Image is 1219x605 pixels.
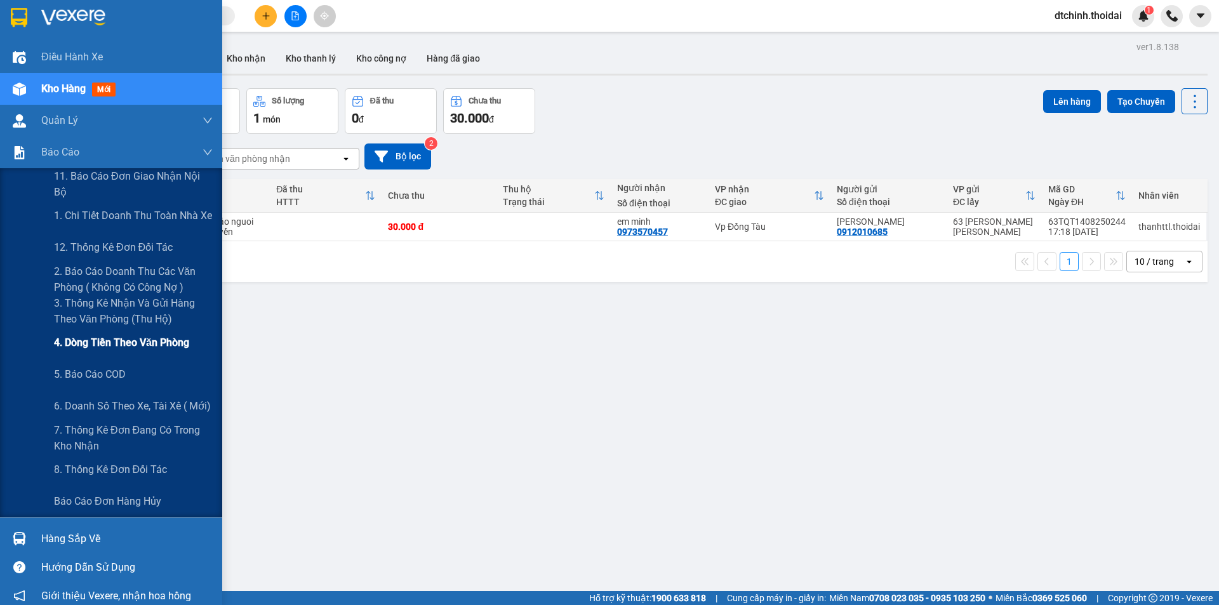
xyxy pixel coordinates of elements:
[1048,216,1126,227] div: 63TQT1408250244
[996,591,1087,605] span: Miền Bắc
[425,137,437,150] sup: 2
[715,197,814,207] div: ĐC giao
[617,183,702,193] div: Người nhận
[1184,256,1194,267] svg: open
[443,88,535,134] button: Chưa thu30.000đ
[709,179,830,213] th: Toggle SortBy
[727,591,826,605] span: Cung cấp máy in - giấy in:
[203,147,213,157] span: down
[503,197,594,207] div: Trạng thái
[837,227,888,237] div: 0912010685
[345,88,437,134] button: Đã thu0đ
[1044,8,1132,23] span: dtchinh.thoidai
[1096,591,1098,605] span: |
[589,591,706,605] span: Hỗ trợ kỹ thuật:
[272,96,304,105] div: Số lượng
[263,114,281,124] span: món
[352,110,359,126] span: 0
[320,11,329,20] span: aim
[829,591,985,605] span: Miền Nam
[41,529,213,548] div: Hàng sắp về
[13,146,26,159] img: solution-icon
[416,43,490,74] button: Hàng đã giao
[1138,190,1200,201] div: Nhân viên
[715,184,814,194] div: VP nhận
[54,422,213,454] span: 7. Thống kê đơn đang có trong kho nhận
[947,179,1042,213] th: Toggle SortBy
[276,197,365,207] div: HTTT
[715,222,824,232] div: Vp Đồng Tàu
[1042,179,1132,213] th: Toggle SortBy
[617,227,668,237] div: 0973570457
[617,216,702,227] div: em minh
[617,198,702,208] div: Số điện thoại
[837,184,940,194] div: Người gửi
[1048,184,1116,194] div: Mã GD
[276,43,346,74] button: Kho thanh lý
[1048,227,1126,237] div: 17:18 [DATE]
[388,222,490,232] div: 30.000 đ
[54,208,212,223] span: 1. Chi tiết doanh thu toàn nhà xe
[41,558,213,577] div: Hướng dẫn sử dụng
[13,561,25,573] span: question-circle
[13,590,25,602] span: notification
[1147,6,1151,15] span: 1
[1195,10,1206,22] span: caret-down
[13,532,26,545] img: warehouse-icon
[837,216,940,227] div: Nguyễn Anh Đức
[503,184,594,194] div: Thu hộ
[41,83,86,95] span: Kho hàng
[41,49,103,65] span: Điều hành xe
[651,593,706,603] strong: 1900 633 818
[1107,90,1175,113] button: Tạo Chuyến
[41,112,78,128] span: Quản Lý
[469,96,501,105] div: Chưa thu
[276,184,365,194] div: Đã thu
[716,591,717,605] span: |
[253,110,260,126] span: 1
[989,595,992,601] span: ⚪️
[216,43,276,74] button: Kho nhận
[41,588,191,604] span: Giới thiệu Vexere, nhận hoa hồng
[953,216,1036,237] div: 63 [PERSON_NAME] [PERSON_NAME]
[203,116,213,126] span: down
[1135,255,1174,268] div: 10 / trang
[1138,222,1200,232] div: thanhttl.thoidai
[314,5,336,27] button: aim
[341,154,351,164] svg: open
[54,462,167,477] span: 8. Thống kê đơn đối tác
[364,143,431,170] button: Bộ lọc
[953,184,1025,194] div: VP gửi
[203,152,290,165] div: Chọn văn phòng nhận
[54,295,213,327] span: 3. Thống kê nhận và gửi hàng theo văn phòng (thu hộ)
[837,197,940,207] div: Số điện thoại
[54,398,211,414] span: 6. Doanh số theo xe, tài xế ( mới)
[869,593,985,603] strong: 0708 023 035 - 0935 103 250
[953,197,1025,207] div: ĐC lấy
[388,190,490,201] div: Chưa thu
[11,8,27,27] img: logo-vxr
[41,144,79,160] span: Báo cáo
[1166,10,1178,22] img: phone-icon
[54,335,189,350] span: 4. Dòng tiền theo văn phòng
[255,5,277,27] button: plus
[92,83,116,96] span: mới
[1149,594,1157,602] span: copyright
[1189,5,1211,27] button: caret-down
[1032,593,1087,603] strong: 0369 525 060
[54,168,213,200] span: 11. Báo cáo đơn giao nhận nội bộ
[346,43,416,74] button: Kho công nợ
[54,239,173,255] span: 12. Thống kê đơn đối tác
[54,493,161,509] span: Báo cáo đơn hàng hủy
[13,83,26,96] img: warehouse-icon
[246,88,338,134] button: Số lượng1món
[450,110,489,126] span: 30.000
[1136,40,1179,54] div: ver 1.8.138
[1060,252,1079,271] button: 1
[13,114,26,128] img: warehouse-icon
[291,11,300,20] span: file-add
[270,179,382,213] th: Toggle SortBy
[1048,197,1116,207] div: Ngày ĐH
[54,263,213,295] span: 2. Báo cáo doanh thu các văn phòng ( không có công nợ )
[496,179,611,213] th: Toggle SortBy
